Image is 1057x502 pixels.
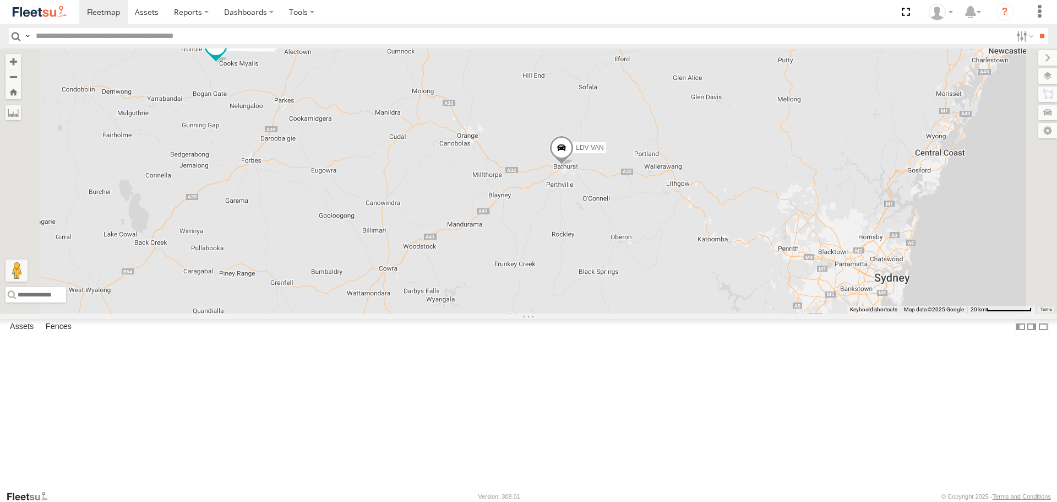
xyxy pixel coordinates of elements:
span: LDV VAN [576,144,603,152]
a: Terms and Conditions [993,493,1051,500]
label: Search Query [23,28,32,44]
div: Stephanie Renton [925,4,957,20]
button: Zoom out [6,69,21,84]
label: Dock Summary Table to the Left [1015,319,1026,335]
a: Visit our Website [6,491,57,502]
label: Map Settings [1038,123,1057,138]
label: Hide Summary Table [1038,319,1049,335]
label: Assets [4,320,39,335]
label: Dock Summary Table to the Right [1026,319,1037,335]
button: Keyboard shortcuts [850,306,897,314]
label: Measure [6,105,21,120]
img: fleetsu-logo-horizontal.svg [11,4,68,19]
span: 20 km [971,306,986,312]
i: ? [996,3,1014,21]
button: Zoom in [6,54,21,69]
label: Fences [40,320,77,335]
div: © Copyright 2025 - [941,493,1051,500]
label: Search Filter Options [1012,28,1036,44]
div: Version: 308.01 [478,493,520,500]
button: Map Scale: 20 km per 79 pixels [967,306,1035,314]
button: Drag Pegman onto the map to open Street View [6,260,28,282]
a: Terms (opens in new tab) [1040,307,1052,311]
span: Map data ©2025 Google [904,306,964,312]
button: Zoom Home [6,84,21,99]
